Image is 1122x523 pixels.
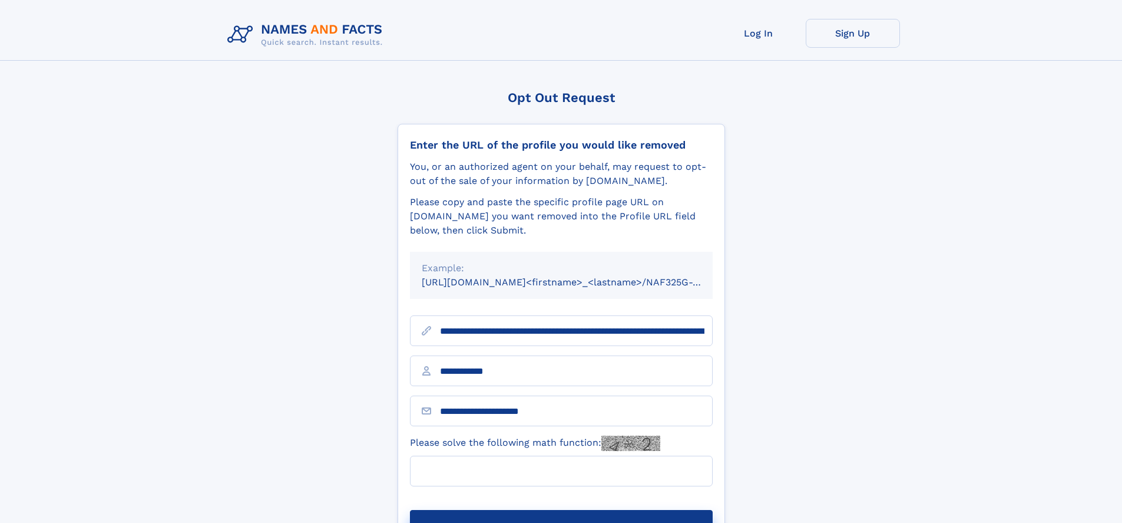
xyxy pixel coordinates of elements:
a: Sign Up [806,19,900,48]
div: Enter the URL of the profile you would like removed [410,139,713,152]
div: You, or an authorized agent on your behalf, may request to opt-out of the sale of your informatio... [410,160,713,188]
small: [URL][DOMAIN_NAME]<firstname>_<lastname>/NAF325G-xxxxxxxx [422,277,735,288]
a: Log In [711,19,806,48]
div: Example: [422,261,701,275]
div: Opt Out Request [398,90,725,105]
div: Please copy and paste the specific profile page URL on [DOMAIN_NAME] you want removed into the Pr... [410,195,713,238]
label: Please solve the following math function: [410,436,660,451]
img: Logo Names and Facts [223,19,392,51]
